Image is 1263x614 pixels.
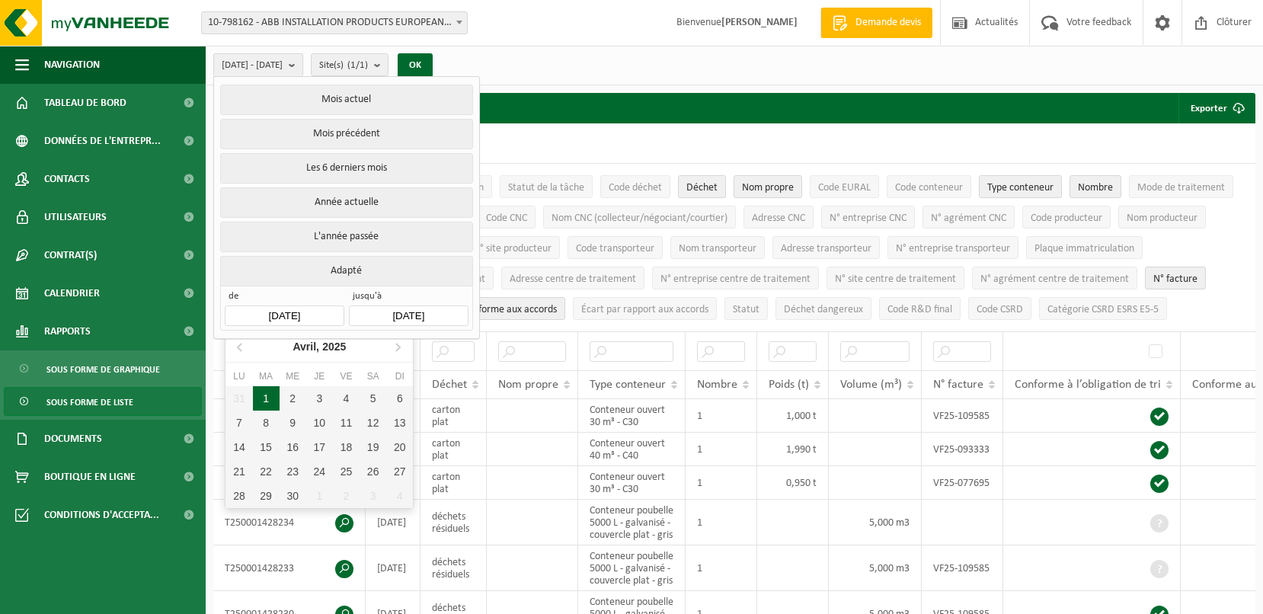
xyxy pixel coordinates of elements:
[280,459,306,484] div: 23
[44,84,126,122] span: Tableau de bord
[222,54,283,77] span: [DATE] - [DATE]
[887,304,952,315] span: Code R&D final
[922,399,1003,433] td: VF25-109585
[220,85,472,115] button: Mois actuel
[220,187,472,218] button: Année actuelle
[1153,273,1197,285] span: N° facture
[311,53,388,76] button: Site(s)(1/1)
[213,500,366,545] td: T250001428234
[253,459,280,484] div: 22
[686,433,757,466] td: 1
[1118,206,1206,229] button: Nom producteurNom producteur: Activate to sort
[1078,182,1113,193] span: Nombre
[44,458,136,496] span: Boutique en ligne
[366,500,420,545] td: [DATE]
[784,304,863,315] span: Déchet dangereux
[887,236,1018,259] button: N° entreprise transporteurN° entreprise transporteur: Activate to sort
[420,500,487,545] td: déchets résiduels
[543,206,736,229] button: Nom CNC (collecteur/négociant/courtier)Nom CNC (collecteur/négociant/courtier): Activate to sort
[895,182,963,193] span: Code conteneur
[253,435,280,459] div: 15
[500,175,593,198] button: Statut de la tâcheStatut de la tâche: Activate to sort
[46,388,133,417] span: Sous forme de liste
[697,379,737,391] span: Nombre
[686,182,718,193] span: Déchet
[360,435,386,459] div: 19
[44,122,161,160] span: Données de l'entrepr...
[1034,243,1134,254] span: Plaque immatriculation
[552,213,727,224] span: Nom CNC (collecteur/négociant/courtier)
[478,206,536,229] button: Code CNCCode CNC: Activate to sort
[333,386,360,411] div: 4
[827,267,964,289] button: N° site centre de traitementN° site centre de traitement: Activate to sort
[44,46,100,84] span: Navigation
[420,433,487,466] td: carton plat
[225,484,252,508] div: 28
[578,545,686,591] td: Conteneur poubelle 5000 L - galvanisé - couvercle plat - gris
[386,386,413,411] div: 6
[225,411,252,435] div: 7
[576,243,654,254] span: Code transporteur
[772,236,880,259] button: Adresse transporteurAdresse transporteur: Activate to sort
[213,466,366,500] td: T250001548172
[420,545,487,591] td: déchets résiduels
[933,379,983,391] span: N° facture
[573,297,717,320] button: Écart par rapport aux accordsÉcart par rapport aux accords: Activate to sort
[253,369,280,384] div: Ma
[498,379,558,391] span: Nom propre
[581,304,708,315] span: Écart par rapport aux accords
[225,459,252,484] div: 21
[44,496,159,534] span: Conditions d'accepta...
[333,484,360,508] div: 2
[225,369,252,384] div: Lu
[386,484,413,508] div: 4
[733,304,759,315] span: Statut
[253,411,280,435] div: 8
[280,411,306,435] div: 9
[578,399,686,433] td: Conteneur ouvert 30 m³ - C30
[44,274,100,312] span: Calendrier
[721,17,798,28] strong: [PERSON_NAME]
[775,297,871,320] button: Déchet dangereux : Activate to sort
[454,297,565,320] button: Conforme aux accords : Activate to sort
[781,243,871,254] span: Adresse transporteur
[280,386,306,411] div: 2
[4,387,202,416] a: Sous forme de liste
[686,500,757,545] td: 1
[486,213,527,224] span: Code CNC
[44,160,90,198] span: Contacts
[829,545,922,591] td: 5,000 m3
[578,500,686,545] td: Conteneur poubelle 5000 L - galvanisé - couvercle plat - gris
[670,236,765,259] button: Nom transporteurNom transporteur: Activate to sort
[757,433,829,466] td: 1,990 t
[977,304,1023,315] span: Code CSRD
[306,369,333,384] div: Je
[678,175,726,198] button: DéchetDéchet: Activate to sort
[724,297,768,320] button: StatutStatut: Activate to sort
[887,175,971,198] button: Code conteneurCode conteneur: Activate to sort
[922,545,1003,591] td: VF25-109585
[1026,236,1143,259] button: Plaque immatriculationPlaque immatriculation: Activate to sort
[609,182,662,193] span: Code déchet
[734,175,802,198] button: Nom propreNom propre: Activate to sort
[220,119,472,149] button: Mois précédent
[4,354,202,383] a: Sous forme de graphique
[931,213,1006,224] span: N° agrément CNC
[590,379,666,391] span: Type conteneur
[420,466,487,500] td: carton plat
[220,222,472,252] button: L'année passée
[360,386,386,411] div: 5
[225,435,252,459] div: 14
[386,435,413,459] div: 20
[820,8,932,38] a: Demande devis
[501,267,644,289] button: Adresse centre de traitementAdresse centre de traitement: Activate to sort
[840,379,902,391] span: Volume (m³)
[386,459,413,484] div: 27
[253,386,280,411] div: 1
[280,435,306,459] div: 16
[306,435,333,459] div: 17
[1022,206,1111,229] button: Code producteurCode producteur: Activate to sort
[213,433,366,466] td: T250001809730
[306,386,333,411] div: 3
[1015,379,1161,391] span: Conforme à l’obligation de tri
